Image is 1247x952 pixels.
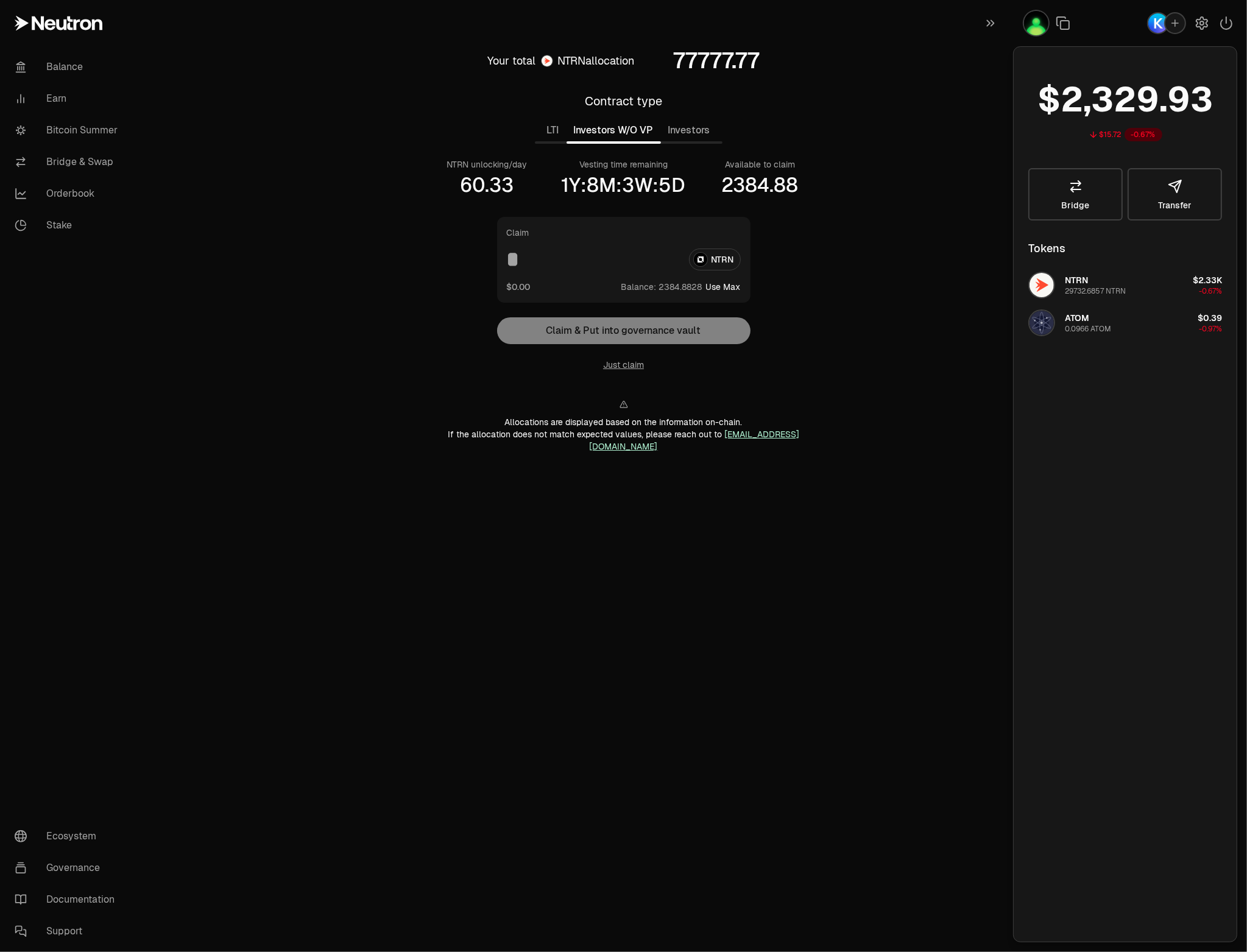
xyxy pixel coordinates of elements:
a: Earn [5,83,132,115]
button: LTI [540,118,567,143]
div: Contract type [585,93,662,110]
div: Your total [488,52,536,69]
span: Balance: [621,281,657,293]
a: Documentation [5,884,132,915]
a: Orderbook [5,178,132,210]
span: $2.33K [1193,275,1222,286]
span: NTRN [558,54,586,68]
img: Keplr [1148,13,1168,33]
img: ATOM Logo [1030,311,1054,335]
div: Available to claim [725,158,795,171]
button: Transfer [1128,168,1222,220]
a: Governance [5,852,132,884]
button: Keplr [1147,12,1186,34]
a: Ecosystem [5,820,132,852]
div: If the allocation does not match expected values, please reach out to [414,428,833,453]
button: Investors W/O VP [567,118,661,143]
button: Investors [661,118,718,143]
a: Bridge [1028,168,1123,220]
a: Bitcoin Summer [5,115,132,146]
span: Transfer [1158,201,1192,210]
a: Balance [5,51,132,83]
div: allocation [558,52,635,69]
div: Claim [507,227,529,239]
button: $0.00 [507,280,531,293]
a: Support [5,915,132,947]
button: Use Max [706,281,741,293]
div: Vesting time remaining [579,158,668,171]
div: NTRN unlocking/day [447,158,528,171]
img: LedgerSeb [1024,11,1048,35]
span: -0.67% [1199,286,1222,296]
div: 29732.6857 NTRN [1065,286,1126,296]
button: Just claim [603,359,644,371]
div: -0.67% [1125,128,1162,141]
button: NTRN LogoNTRN29732.6857 NTRN$2.33K-0.67% [1021,267,1229,303]
span: Bridge [1062,201,1090,210]
div: Tokens [1028,240,1065,257]
span: -0.97% [1199,324,1222,334]
div: 2384.88 [722,173,799,197]
img: Neutron Logo [542,55,553,66]
a: Stake [5,210,132,241]
span: $0.39 [1198,312,1222,323]
div: 1Y:8M:3W:5D [562,173,686,197]
button: ATOM LogoATOM0.0966 ATOM$0.39-0.97% [1021,305,1229,341]
span: NTRN [1065,275,1088,286]
button: LedgerSeb [1023,10,1050,37]
img: NTRN Logo [1030,273,1054,297]
div: 60.33 [461,173,514,197]
div: Allocations are displayed based on the information on-chain. [414,416,833,428]
div: 0.0966 ATOM [1065,324,1111,334]
div: $15.72 [1100,130,1122,139]
span: ATOM [1065,312,1089,323]
a: Bridge & Swap [5,146,132,178]
div: 77777.77 [674,49,760,73]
